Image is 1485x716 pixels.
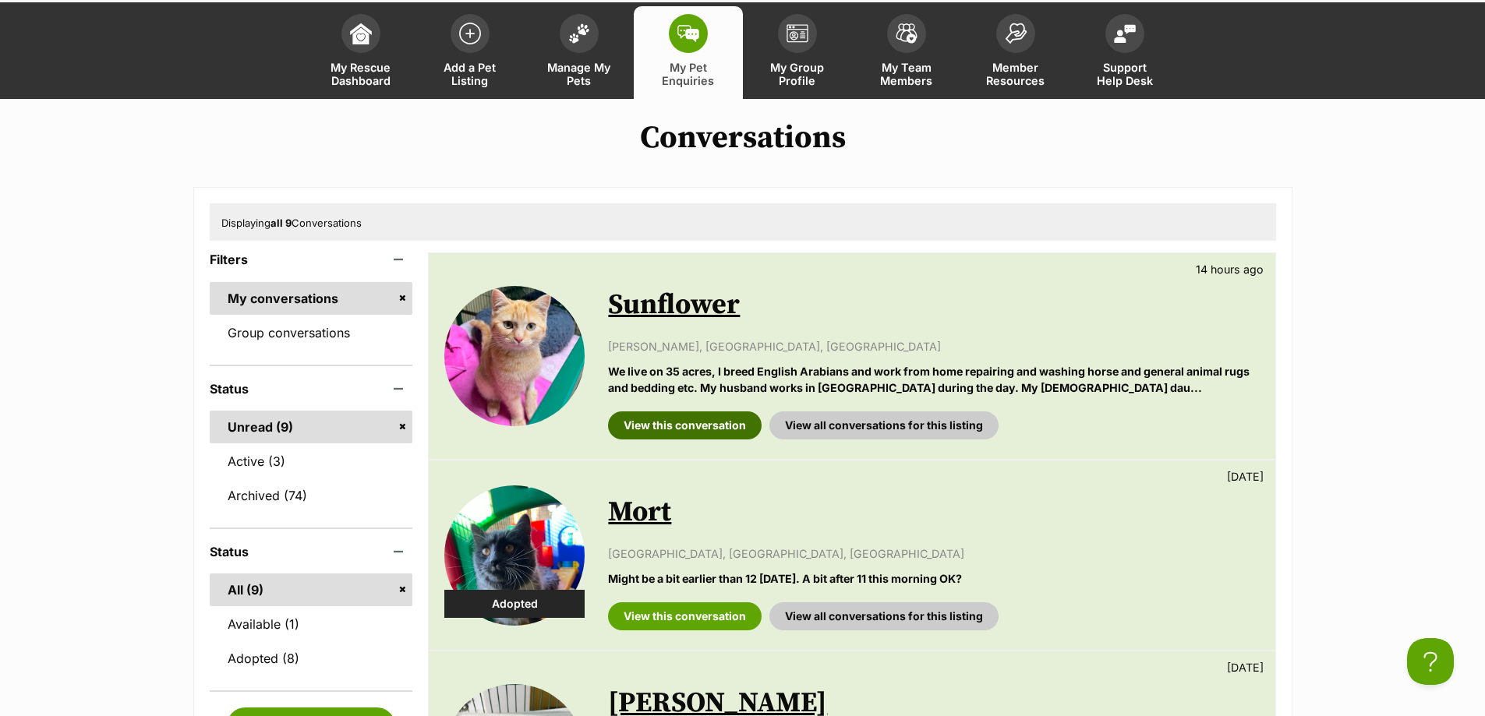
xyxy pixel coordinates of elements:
img: pet-enquiries-icon-7e3ad2cf08bfb03b45e93fb7055b45f3efa6380592205ae92323e6603595dc1f.svg [677,25,699,42]
p: 14 hours ago [1196,261,1264,277]
span: Manage My Pets [544,61,614,87]
a: My Group Profile [743,6,852,99]
a: My conversations [210,282,413,315]
a: View all conversations for this listing [769,411,999,439]
a: Unread (9) [210,411,413,443]
a: My Pet Enquiries [634,6,743,99]
a: Group conversations [210,316,413,349]
a: Active (3) [210,445,413,478]
a: Support Help Desk [1070,6,1179,99]
a: Member Resources [961,6,1070,99]
span: My Pet Enquiries [653,61,723,87]
a: Mort [608,495,671,530]
a: Available (1) [210,608,413,640]
header: Filters [210,252,413,266]
a: View all conversations for this listing [769,602,999,630]
p: Might be a bit earlier than 12 [DATE]. A bit after 11 this morning OK? [608,570,1259,587]
img: help-desk-icon-fdf02630f3aa405de69fd3d07c3f3aa587a6932b1a1747fa1d2bba05be0121f9.svg [1114,24,1136,43]
header: Status [210,382,413,396]
strong: all 9 [270,217,292,229]
img: Sunflower [444,286,585,426]
span: My Rescue Dashboard [326,61,396,87]
iframe: Help Scout Beacon - Open [1407,638,1454,685]
span: Add a Pet Listing [435,61,505,87]
a: Manage My Pets [525,6,634,99]
a: View this conversation [608,602,762,630]
a: My Rescue Dashboard [306,6,415,99]
img: add-pet-listing-icon-0afa8454b4691262ce3f59096e99ab1cd57d4a30225e0717b998d2c9b9846f56.svg [459,23,481,44]
p: We live on 35 acres, I breed English Arabians and work from home repairing and washing horse and ... [608,363,1259,397]
div: Adopted [444,590,585,618]
a: Sunflower [608,287,740,323]
img: Mort [444,485,585,626]
a: Adopted (8) [210,642,413,675]
span: My Team Members [872,61,942,87]
a: View this conversation [608,411,762,439]
header: Status [210,545,413,559]
span: My Group Profile [762,61,833,87]
a: My Team Members [852,6,961,99]
img: group-profile-icon-3fa3cf56718a62981997c0bc7e787c4b2cf8bcc04b72c1350f741eb67cf2f40e.svg [787,24,808,43]
span: Support Help Desk [1090,61,1160,87]
img: manage-my-pets-icon-02211641906a0b7f246fdf0571729dbe1e7629f14944591b6c1af311fb30b64b.svg [568,23,590,44]
a: Add a Pet Listing [415,6,525,99]
img: dashboard-icon-eb2f2d2d3e046f16d808141f083e7271f6b2e854fb5c12c21221c1fb7104beca.svg [350,23,372,44]
a: All (9) [210,573,413,606]
p: [GEOGRAPHIC_DATA], [GEOGRAPHIC_DATA], [GEOGRAPHIC_DATA] [608,545,1259,562]
p: [DATE] [1227,659,1264,675]
img: member-resources-icon-8e73f808a243e03378d46382f2149f9095a855e16c252ad45f914b54edf8863c.svg [1005,23,1027,44]
span: Member Resources [981,61,1051,87]
a: Archived (74) [210,479,413,512]
span: Displaying Conversations [221,217,362,229]
p: [PERSON_NAME], [GEOGRAPHIC_DATA], [GEOGRAPHIC_DATA] [608,338,1259,354]
img: team-members-icon-5396bd8760b3fe7c0b43da4ab00e1e3bb1a5d9ba89233759b79545d2d3fc5d0d.svg [896,23,918,44]
p: [DATE] [1227,468,1264,485]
